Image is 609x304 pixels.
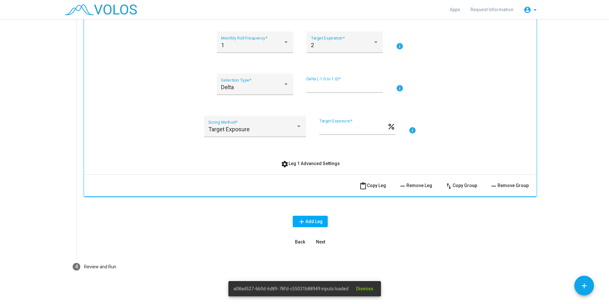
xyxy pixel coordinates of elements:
[290,236,310,248] button: Back
[490,182,498,190] mat-icon: remove
[208,126,250,133] span: Target Exposure
[409,127,416,134] mat-icon: info
[276,158,345,169] button: Leg 1 Advanced Settings
[281,161,340,166] span: Leg 1 Advanced Settings
[490,183,529,188] span: Remove Group
[311,42,314,48] span: 2
[221,42,224,48] span: 1
[354,180,391,191] button: Copy Leg
[221,84,234,90] span: Delta
[450,7,460,12] span: Apps
[351,283,378,294] button: Dismiss
[281,160,289,168] mat-icon: settings
[310,236,331,248] button: Next
[359,182,367,190] mat-icon: content_paste
[356,286,373,291] span: Dismiss
[387,122,396,130] mat-icon: percent
[298,219,323,224] span: Add Leg
[316,239,325,244] span: Next
[531,6,539,14] mat-icon: arrow_drop_down
[580,282,588,290] mat-icon: add
[445,182,453,190] mat-icon: swap_vert
[440,180,482,191] button: Copy Group
[470,7,513,12] span: Request Information
[399,182,406,190] mat-icon: remove
[524,6,531,14] mat-icon: account_circle
[396,84,404,92] mat-icon: info
[399,183,432,188] span: Remove Leg
[574,276,594,295] button: Add icon
[465,4,519,15] a: Request Information
[233,286,348,292] span: a08ad527-6b0d-6d89-78fd-c55031b88949 inputs loaded
[75,264,78,270] span: 4
[394,180,437,191] button: Remove Leg
[396,42,404,50] mat-icon: info
[445,4,465,15] a: Apps
[445,183,477,188] span: Copy Group
[84,264,116,270] div: Review and Run
[485,180,534,191] button: Remove Group
[298,218,305,226] mat-icon: add
[295,239,305,244] span: Back
[359,183,386,188] span: Copy Leg
[293,216,328,227] button: Add Leg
